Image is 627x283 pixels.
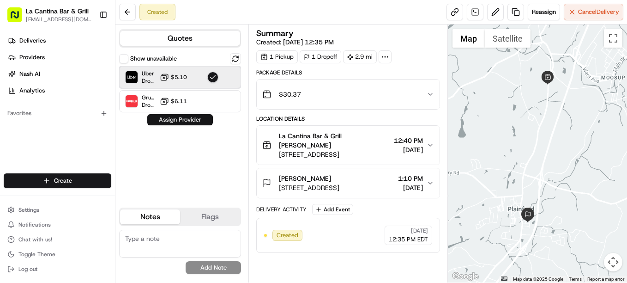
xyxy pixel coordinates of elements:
span: Log out [18,265,37,273]
button: $6.11 [160,97,187,106]
div: Past conversations [9,120,62,128]
img: 1736555255976-a54dd68f-1ca7-489b-9aae-adbdc363a1c4 [9,88,26,105]
button: Log out [4,263,111,276]
span: $6.11 [171,98,187,105]
span: Dropoff ETA 26 minutes [142,101,156,109]
button: Add Event [312,204,353,215]
span: Cancel Delivery [578,8,619,16]
div: We're available if you need us! [42,98,127,105]
button: Show satellite imagery [485,29,531,48]
img: Regen Pajulas [9,135,24,149]
span: [DATE] [74,143,93,151]
span: Uber [142,70,156,77]
div: Favorites [4,106,111,121]
img: Grubhub [126,95,138,107]
span: [DATE] [411,227,428,234]
div: Delivery Activity [256,206,307,213]
span: Deliveries [19,37,46,45]
div: Location Details [256,115,440,123]
button: Create [4,173,111,188]
span: Providers [19,53,45,62]
button: Notes [120,209,180,224]
span: Created [277,231,298,240]
img: 9188753566659_6852d8bf1fb38e338040_72.png [19,88,36,105]
span: • [69,143,72,151]
button: Settings [4,203,111,216]
button: Quotes [120,31,240,46]
button: $30.37 [257,80,440,109]
a: Analytics [4,83,115,98]
img: 1736555255976-a54dd68f-1ca7-489b-9aae-adbdc363a1c4 [18,169,26,176]
p: Welcome 👋 [9,37,168,52]
span: • [77,168,80,176]
img: Uber [126,71,138,83]
div: Package Details [256,69,440,76]
a: Terms (opens in new tab) [569,277,582,282]
img: Masood Aslam [9,160,24,174]
button: La Cantina Bar & Grill [26,6,89,16]
button: [EMAIL_ADDRESS][DOMAIN_NAME] [26,16,92,23]
a: Nash AI [4,67,115,81]
button: La Cantina Bar & Grill [PERSON_NAME][STREET_ADDRESS]12:40 PM[DATE] [257,126,440,165]
div: 2.9 mi [343,50,377,63]
span: [PERSON_NAME] [279,174,331,183]
button: Toggle Theme [4,248,111,261]
span: Reassign [532,8,556,16]
a: Open this area in Google Maps (opens a new window) [450,271,481,283]
span: Grubhub [142,94,156,101]
span: 1:10 PM [398,174,423,183]
div: 📗 [9,208,17,215]
button: $5.10 [160,73,187,82]
h3: Summary [256,29,294,37]
span: $30.37 [279,90,301,99]
button: CancelDelivery [564,4,623,20]
span: Map data ©2025 Google [513,277,563,282]
a: 📗Knowledge Base [6,203,74,220]
span: Settings [18,206,39,214]
span: Regen Pajulas [29,143,67,151]
button: Reassign [528,4,560,20]
span: Pylon [92,215,112,221]
button: Toggle fullscreen view [604,29,622,48]
span: Notifications [18,221,51,228]
div: 1 Dropoff [300,50,341,63]
span: [DATE] 12:35 PM [283,38,334,46]
button: Notifications [4,218,111,231]
div: 1 Pickup [256,50,298,63]
span: Toggle Theme [18,251,55,258]
button: La Cantina Bar & Grill[EMAIL_ADDRESS][DOMAIN_NAME] [4,4,96,26]
span: Create [54,177,72,185]
span: [DATE] [82,168,101,176]
a: Report a map error [587,277,624,282]
span: $5.10 [171,74,187,81]
span: 12:40 PM [394,136,423,145]
span: Knowledge Base [18,207,71,216]
button: Chat with us! [4,233,111,246]
a: Deliveries [4,33,115,48]
span: Analytics [19,86,45,95]
button: Map camera controls [604,253,622,271]
a: Powered byPylon [65,214,112,221]
a: 💻API Documentation [74,203,152,220]
span: [DATE] [398,183,423,192]
span: 12:35 PM EDT [389,235,428,244]
button: [PERSON_NAME][STREET_ADDRESS]1:10 PM[DATE] [257,168,440,198]
div: Start new chat [42,88,151,98]
label: Show unavailable [130,55,177,63]
button: Assign Provider [147,114,213,125]
span: Dropoff ETA 26 minutes [142,77,156,85]
img: Google [450,271,481,283]
span: Created: [256,37,334,47]
button: See all [143,118,168,129]
span: API Documentation [87,207,148,216]
span: [STREET_ADDRESS] [279,183,339,192]
button: Show street map [452,29,485,48]
button: Start new chat [157,91,168,102]
span: Nash AI [19,70,40,78]
div: 💻 [78,208,85,215]
span: [DATE] [394,145,423,154]
span: [STREET_ADDRESS] [279,150,390,159]
img: Nash [9,9,28,28]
